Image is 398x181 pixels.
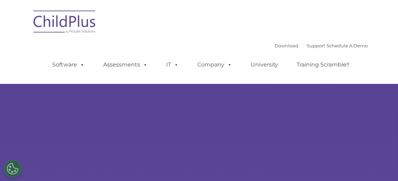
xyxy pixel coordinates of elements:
[96,58,155,72] a: Assessments
[45,58,92,72] a: Software
[190,58,239,72] a: Company
[159,58,186,72] a: IT
[275,43,299,48] a: Download
[244,58,285,72] a: University
[30,6,100,40] img: ChildPlus by Procare Solutions
[327,43,368,48] a: Schedule A Demo
[290,58,357,72] a: Training Scramble!!
[4,160,21,178] button: Cookies Settings
[307,43,326,48] a: Support
[275,43,368,48] font: |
